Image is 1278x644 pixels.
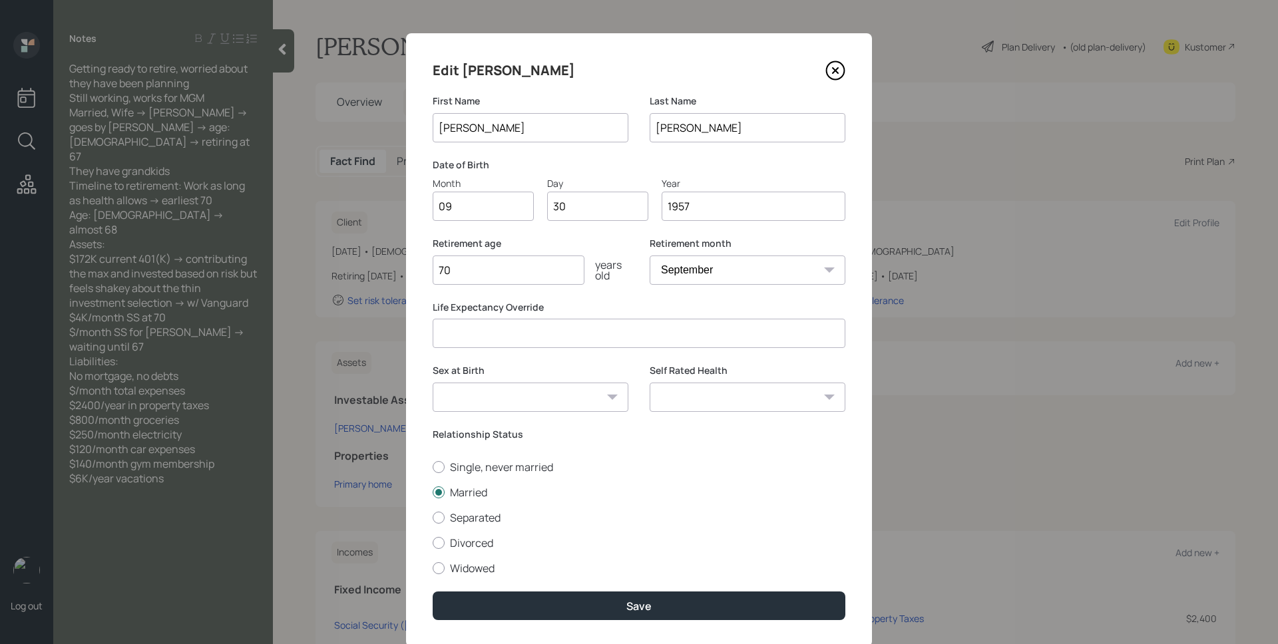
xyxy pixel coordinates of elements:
[433,364,628,377] label: Sex at Birth
[433,428,845,441] label: Relationship Status
[650,364,845,377] label: Self Rated Health
[547,192,648,221] input: Day
[433,536,845,550] label: Divorced
[433,192,534,221] input: Month
[433,158,845,172] label: Date of Birth
[433,561,845,575] label: Widowed
[547,176,648,190] div: Day
[433,460,845,474] label: Single, never married
[433,510,845,525] label: Separated
[650,237,845,250] label: Retirement month
[433,301,845,314] label: Life Expectancy Override
[433,176,534,190] div: Month
[662,192,845,221] input: Year
[433,60,575,81] h4: Edit [PERSON_NAME]
[626,599,652,613] div: Save
[433,237,628,250] label: Retirement age
[584,259,628,281] div: years old
[650,94,845,108] label: Last Name
[433,94,628,108] label: First Name
[433,485,845,500] label: Married
[662,176,845,190] div: Year
[433,591,845,620] button: Save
